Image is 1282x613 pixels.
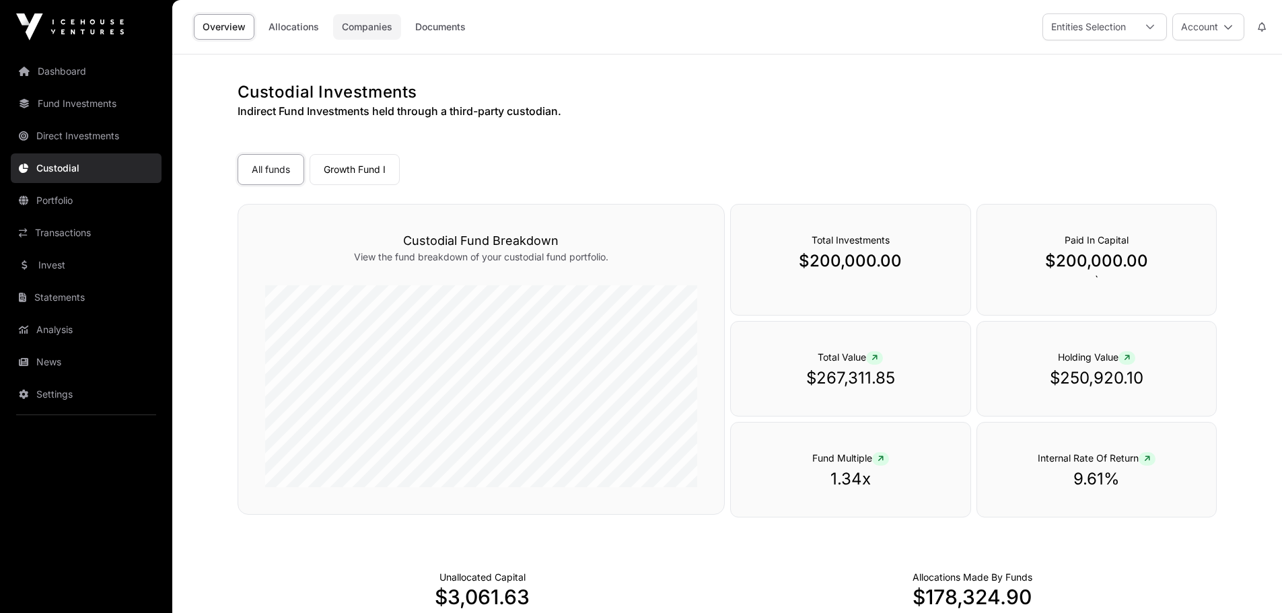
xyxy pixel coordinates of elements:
[976,204,1217,316] div: `
[11,57,162,86] a: Dashboard
[1004,468,1190,490] p: 9.61%
[1065,234,1129,246] span: Paid In Capital
[439,571,526,584] p: Cash not yet allocated.
[310,154,400,185] a: Growth Fund I
[913,571,1032,584] p: Capital Deployed Into Companies
[16,13,124,40] img: Icehouse Ventures Logo
[11,89,162,118] a: Fund Investments
[238,81,1217,103] h1: Custodial Investments
[11,250,162,280] a: Invest
[333,14,401,40] a: Companies
[1038,452,1155,464] span: Internal Rate Of Return
[758,468,943,490] p: 1.34x
[1004,367,1190,389] p: $250,920.10
[1215,548,1282,613] iframe: Chat Widget
[11,218,162,248] a: Transactions
[1043,14,1134,40] div: Entities Selection
[1172,13,1244,40] button: Account
[812,234,890,246] span: Total Investments
[11,283,162,312] a: Statements
[194,14,254,40] a: Overview
[11,153,162,183] a: Custodial
[406,14,474,40] a: Documents
[818,351,883,363] span: Total Value
[238,585,727,609] p: $3,061.63
[238,103,1217,119] h3: Indirect Fund Investments held through a third-party custodian.
[11,380,162,409] a: Settings
[727,585,1217,609] p: $178,324.90
[265,250,697,264] p: View the fund breakdown of your custodial fund portfolio.
[1058,351,1135,363] span: Holding Value
[260,14,328,40] a: Allocations
[11,347,162,377] a: News
[812,452,889,464] span: Fund Multiple
[758,250,943,272] p: $200,000.00
[11,315,162,345] a: Analysis
[238,154,304,185] a: All funds
[758,367,943,389] p: $267,311.85
[11,121,162,151] a: Direct Investments
[11,186,162,215] a: Portfolio
[1004,250,1190,272] p: $200,000.00
[265,231,697,250] h3: Custodial Fund Breakdown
